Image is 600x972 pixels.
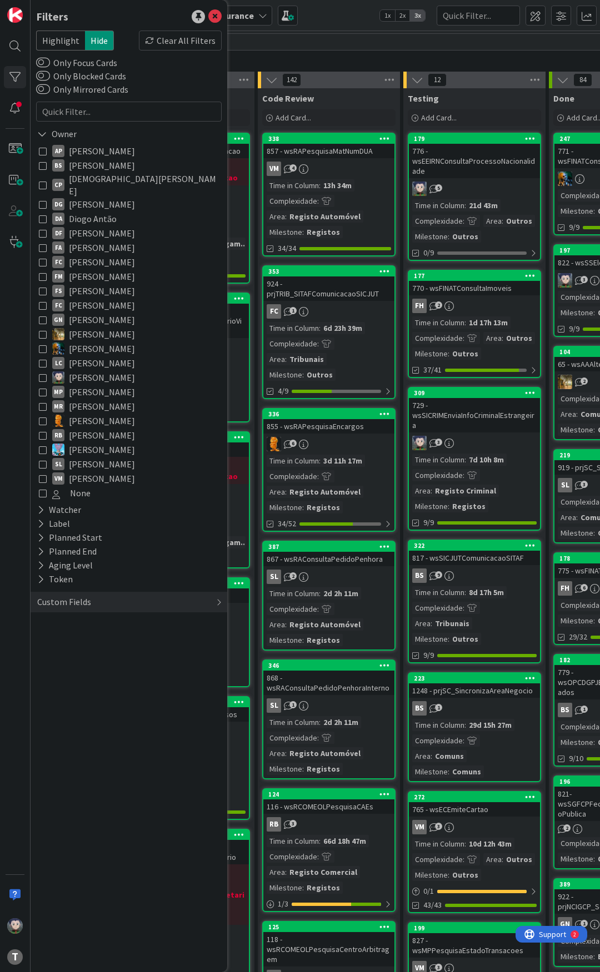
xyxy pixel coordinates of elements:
[435,439,442,446] span: 3
[431,485,432,497] span: :
[263,437,394,451] div: RL
[558,205,593,217] div: Milestone
[36,69,126,83] label: Only Blocked Cards
[412,485,431,497] div: Area
[263,661,394,695] div: 346868 - wsRAConsultaPedidoPenhoraInterno
[289,307,297,314] span: 1
[409,281,540,295] div: 770 - wsFINATConsultaImoveis
[302,634,304,646] span: :
[69,313,135,327] span: [PERSON_NAME]
[423,247,434,259] span: 0/9
[285,353,287,365] span: :
[466,586,507,598] div: 8d 17h 5m
[52,227,64,239] div: DF
[414,542,540,550] div: 322
[52,299,64,311] div: FC
[558,511,576,523] div: Area
[39,428,219,442] button: RB [PERSON_NAME]
[435,301,442,309] span: 2
[278,385,288,397] span: 4/9
[412,633,448,645] div: Milestone
[412,316,464,329] div: Time in Column
[263,661,394,671] div: 346
[408,672,541,782] a: 2231248 - prjSC_SincronizaAreaNegocioBSTime in Column:29d 15h 27mComplexidade:Area:ComunsMileston...
[302,501,304,513] span: :
[39,269,219,284] button: FM [PERSON_NAME]
[39,356,219,370] button: LC [PERSON_NAME]
[289,164,297,172] span: 4
[39,240,219,255] button: FA [PERSON_NAME]
[39,144,219,158] button: AP [PERSON_NAME]
[39,197,219,211] button: DG [PERSON_NAME]
[302,226,304,238] span: :
[52,145,64,157] div: AP
[36,83,128,96] label: Only Mirrored Cards
[267,195,317,207] div: Complexidade
[466,199,501,211] div: 21d 43m
[321,455,365,467] div: 3d 11h 17m
[412,436,427,450] img: LS
[408,270,541,378] a: 177770 - wsFINATConsultaImoveisFHTime in Column:1d 17h 13mComplexidade:Area:OutrosMilestone:Outro...
[448,230,449,243] span: :
[503,215,535,227] div: Outros
[52,343,64,355] img: JC
[52,400,64,412] div: MR
[267,716,319,728] div: Time in Column
[267,369,302,381] div: Milestone
[414,135,540,143] div: 179
[409,673,540,683] div: 223
[39,471,219,486] button: VM [PERSON_NAME]
[448,500,449,512] span: :
[36,102,222,122] input: Quick Filter...
[39,313,219,327] button: GN [PERSON_NAME]
[263,570,394,584] div: SL
[302,369,304,381] span: :
[449,230,481,243] div: Outros
[412,469,463,481] div: Complexidade
[414,674,540,682] div: 223
[558,424,593,436] div: Milestone
[463,215,464,227] span: :
[267,634,302,646] div: Milestone
[321,179,354,192] div: 13h 34m
[409,271,540,281] div: 177
[304,369,336,381] div: Outros
[267,603,317,615] div: Complexidade
[263,266,394,301] div: 353924 - prjTRIB_SITAFComunicacaoSICJUT
[262,659,396,779] a: 346868 - wsRAConsultaPedidoPenhoraInternoSLTime in Column:2d 2h 11mComplexidade:Area:Registo Auto...
[558,527,593,539] div: Milestone
[503,332,535,344] div: Outros
[466,719,514,731] div: 29d 15h 27m
[289,701,297,708] span: 1
[409,701,540,716] div: BS
[304,501,343,513] div: Registos
[569,631,587,643] span: 29/32
[70,486,91,500] span: None
[423,517,434,528] span: 9/9
[69,399,135,414] span: [PERSON_NAME]
[319,587,321,600] span: :
[52,328,64,340] img: JC
[423,364,442,376] span: 37/41
[39,284,219,298] button: FS [PERSON_NAME]
[412,182,427,196] img: LS
[287,618,363,631] div: Registo Automóvel
[435,704,442,711] span: 1
[39,399,219,414] button: MR [PERSON_NAME]
[69,226,135,240] span: [PERSON_NAME]
[409,299,540,313] div: FH
[52,159,64,172] div: BS
[409,398,540,432] div: 729 - wsSICRIMEnviaInfoCriminalEstrangeira
[463,469,464,481] span: :
[267,501,302,513] div: Milestone
[412,568,427,583] div: BS
[69,428,135,442] span: [PERSON_NAME]
[69,414,135,428] span: [PERSON_NAME]
[267,470,317,482] div: Complexidade
[23,2,51,15] span: Support
[36,70,50,82] button: Only Blocked Cards
[276,113,311,123] span: Add Card...
[423,649,434,661] span: 9/9
[69,298,135,313] span: [PERSON_NAME]
[263,419,394,434] div: 855 - wsRAPesquisaEncargos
